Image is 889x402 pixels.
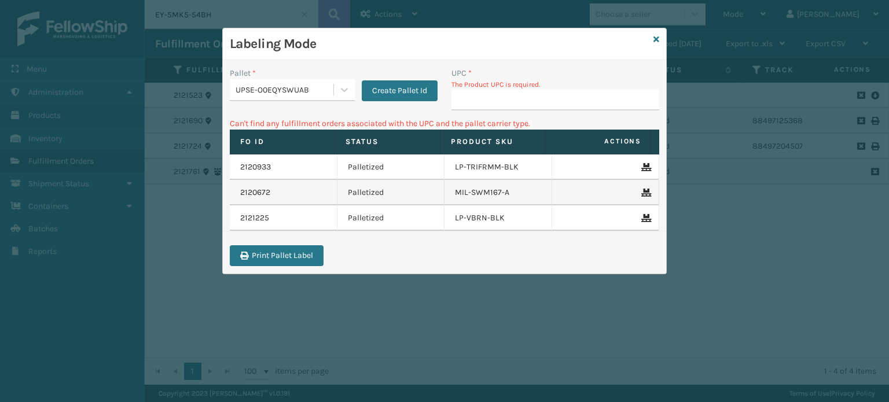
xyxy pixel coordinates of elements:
[641,163,648,171] i: Remove From Pallet
[641,214,648,222] i: Remove From Pallet
[641,189,648,197] i: Remove From Pallet
[230,67,256,79] label: Pallet
[337,205,445,231] td: Palletized
[236,84,335,96] div: UPSE-O0EQYSWUAB
[362,80,438,101] button: Create Pallet Id
[451,137,535,147] label: Product SKU
[444,180,552,205] td: MIL-SWM167-A
[444,154,552,180] td: LP-TRIFRMM-BLK
[240,137,324,147] label: Fo Id
[240,187,270,198] a: 2120672
[337,180,445,205] td: Palletized
[230,245,324,266] button: Print Pallet Label
[337,154,445,180] td: Palletized
[240,212,269,224] a: 2121225
[444,205,552,231] td: LP-VBRN-BLK
[230,117,659,130] p: Can't find any fulfillment orders associated with the UPC and the pallet carrier type.
[240,161,271,173] a: 2120933
[549,132,648,151] span: Actions
[230,35,649,53] h3: Labeling Mode
[451,67,472,79] label: UPC
[451,79,659,90] p: The Product UPC is required.
[346,137,429,147] label: Status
